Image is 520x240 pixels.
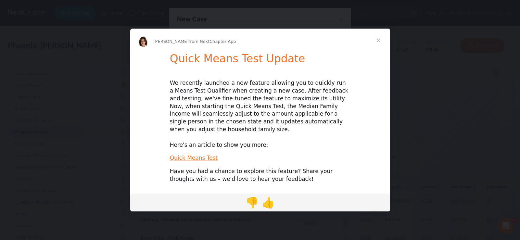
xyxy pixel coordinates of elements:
a: Quick Means Test [170,155,218,161]
span: 👍 [262,196,275,209]
h1: Quick Means Test Update [170,52,350,69]
div: We recently launched a new feature allowing you to quickly run a Means Test Qualifier when creati... [170,79,350,149]
span: thumbs up reaction [260,195,276,210]
span: from NextChapter App [189,39,236,44]
img: Profile image for Emma [138,36,148,47]
span: 1 reaction [244,195,260,210]
div: Have you had a chance to explore this feature? Share your thoughts with us – we'd love to hear yo... [170,168,350,183]
span: [PERSON_NAME] [154,39,189,44]
span: Close [367,29,390,52]
span: 👎 [246,196,259,209]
